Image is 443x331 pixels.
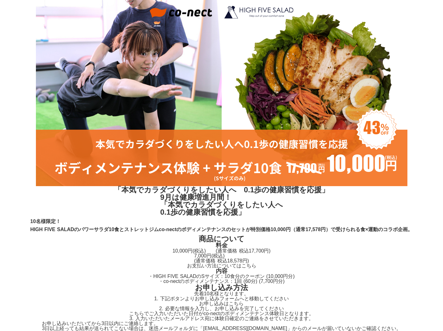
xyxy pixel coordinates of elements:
[129,316,314,321] p: 3. 入力いただいたメールアドレス宛に体験日確定のご連絡をさせていただきます。
[199,301,244,306] a: お申し込みはこちら
[30,219,61,224] strong: 10名様限定！
[154,296,289,301] p: 1. 下記ボタンよりお申し込みフォームへと移動してください
[216,243,228,248] h3: 料金
[195,284,248,291] h2: お申し込み方法
[160,194,283,216] h1: 9月は健康増進月間！ 「本気でカラダづくりをしたい人へ 0.1歩の健康習慣を応援」
[129,311,314,316] p: こちらでご入力いただいた日付がco-nectのボディメンテナンス体験日となります。
[30,227,413,232] strong: HIGH FIVE SALADのパワーサラダ10食とストレットジムco-nectのボディメンテナンスのセットが特別価格10,000円（通常17,578円）で受けられる食×運動のコラボ企画。
[216,268,228,274] h3: 内容
[194,291,249,296] p: 先着10名様となります。
[114,186,329,194] h1: 「本気でカラダづくりをしたい人へ 0.1歩の健康習慣を応援」
[148,274,294,279] p: ・HIGH FIVE SALADのSサイズ：10食分のクーポン (10,000円分)
[159,279,284,284] p: ・co-nectのボディメンテナンス：1回 (60分) (7,700円分)
[199,235,245,243] h2: 商品について
[194,253,249,263] p: 7,000円(税込) (通常価格 税込18,578円)
[187,263,256,268] a: お支払い方法についてはこちら
[172,248,271,253] p: 10,000円(税込) (通常価格 税込17,700円)
[159,306,284,311] p: 2. 必要な情報を入力し、お申し込みを完了してください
